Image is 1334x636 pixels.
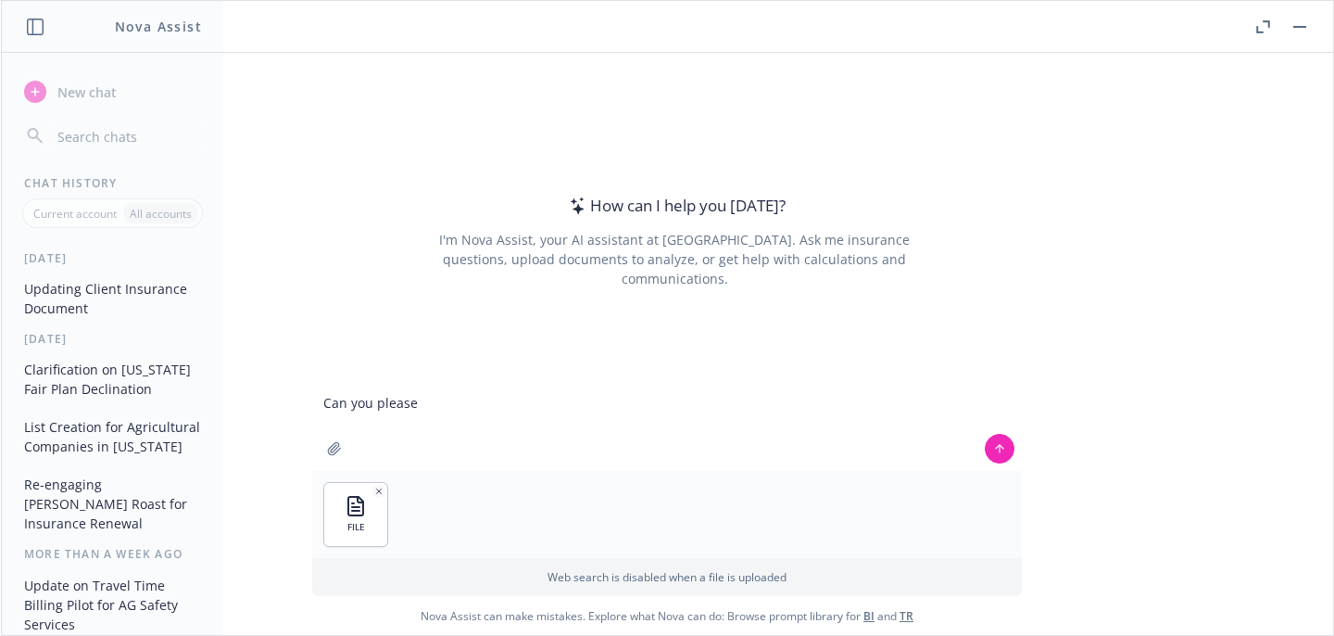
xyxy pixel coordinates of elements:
[130,206,192,222] p: All accounts
[17,273,208,324] button: Updating Client Insurance Document
[17,75,208,108] button: New chat
[863,608,875,624] a: BI
[564,194,786,218] div: How can I help you [DATE]?
[2,175,223,191] div: Chat History
[900,608,913,624] a: TR
[2,546,223,562] div: More than a week ago
[17,412,208,462] button: List Creation for Agricultural Companies in [US_STATE]
[17,469,208,539] button: Re-engaging [PERSON_NAME] Roast for Insurance Renewal
[33,206,117,222] p: Current account
[115,17,202,36] h1: Nova Assist
[2,331,223,347] div: [DATE]
[54,123,201,149] input: Search chats
[2,250,223,266] div: [DATE]
[17,354,208,404] button: Clarification on [US_STATE] Fair Plan Declination
[54,83,117,102] span: New chat
[413,230,935,288] div: I'm Nova Assist, your AI assistant at [GEOGRAPHIC_DATA]. Ask me insurance questions, upload docum...
[421,597,913,635] span: Nova Assist can make mistakes. Explore what Nova can do: Browse prompt library for and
